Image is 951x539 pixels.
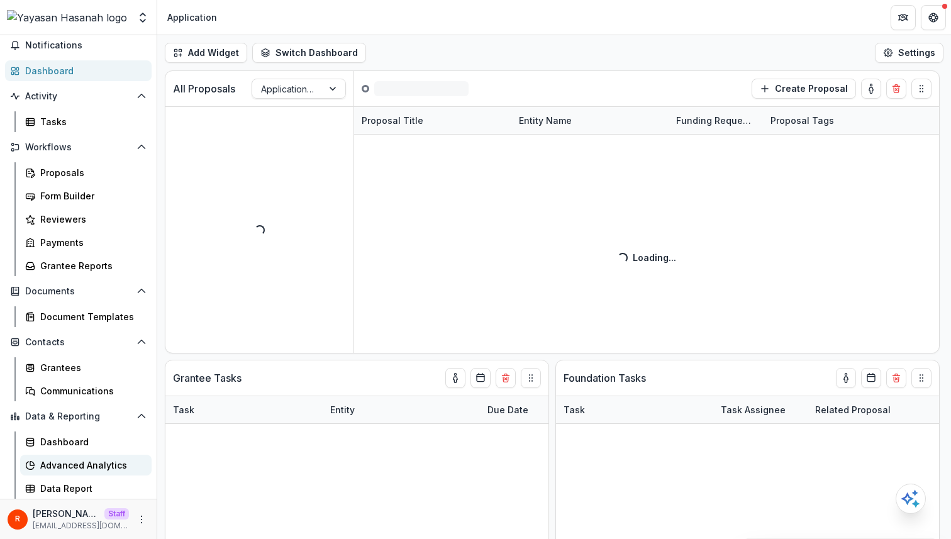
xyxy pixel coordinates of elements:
[896,484,926,514] button: Open AI Assistant
[25,411,131,422] span: Data & Reporting
[40,310,142,323] div: Document Templates
[25,142,131,153] span: Workflows
[20,209,152,230] a: Reviewers
[7,10,127,25] img: Yayasan Hasanah logo
[836,368,856,388] button: toggle-assigned-to-me
[5,332,152,352] button: Open Contacts
[20,232,152,253] a: Payments
[911,368,932,388] button: Drag
[752,79,856,99] button: Create Proposal
[5,60,152,81] a: Dashboard
[20,255,152,276] a: Grantee Reports
[173,81,235,96] p: All Proposals
[861,79,881,99] button: toggle-assigned-to-me
[25,337,131,348] span: Contacts
[104,508,129,520] p: Staff
[496,368,516,388] button: Delete card
[33,507,99,520] p: [PERSON_NAME]
[165,43,247,63] button: Add Widget
[40,384,142,397] div: Communications
[40,213,142,226] div: Reviewers
[20,381,152,401] a: Communications
[886,79,906,99] button: Delete card
[40,435,142,448] div: Dashboard
[20,111,152,132] a: Tasks
[470,368,491,388] button: Calendar
[5,137,152,157] button: Open Workflows
[40,115,142,128] div: Tasks
[891,5,916,30] button: Partners
[25,40,147,51] span: Notifications
[15,515,20,523] div: Raj
[5,86,152,106] button: Open Activity
[167,11,217,24] div: Application
[162,8,222,26] nav: breadcrumb
[521,368,541,388] button: Drag
[861,368,881,388] button: Calendar
[134,512,149,527] button: More
[25,64,142,77] div: Dashboard
[25,286,131,297] span: Documents
[20,162,152,183] a: Proposals
[564,370,646,386] p: Foundation Tasks
[40,361,142,374] div: Grantees
[252,43,366,63] button: Switch Dashboard
[20,431,152,452] a: Dashboard
[445,368,465,388] button: toggle-assigned-to-me
[921,5,946,30] button: Get Help
[25,91,131,102] span: Activity
[911,79,932,99] button: Drag
[5,281,152,301] button: Open Documents
[875,43,943,63] button: Settings
[5,35,152,55] button: Notifications
[40,189,142,203] div: Form Builder
[20,186,152,206] a: Form Builder
[33,520,129,531] p: [EMAIL_ADDRESS][DOMAIN_NAME]
[40,236,142,249] div: Payments
[5,406,152,426] button: Open Data & Reporting
[20,357,152,378] a: Grantees
[40,458,142,472] div: Advanced Analytics
[173,370,242,386] p: Grantee Tasks
[886,368,906,388] button: Delete card
[20,306,152,327] a: Document Templates
[40,259,142,272] div: Grantee Reports
[20,455,152,475] a: Advanced Analytics
[40,166,142,179] div: Proposals
[20,478,152,499] a: Data Report
[134,5,152,30] button: Open entity switcher
[40,482,142,495] div: Data Report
